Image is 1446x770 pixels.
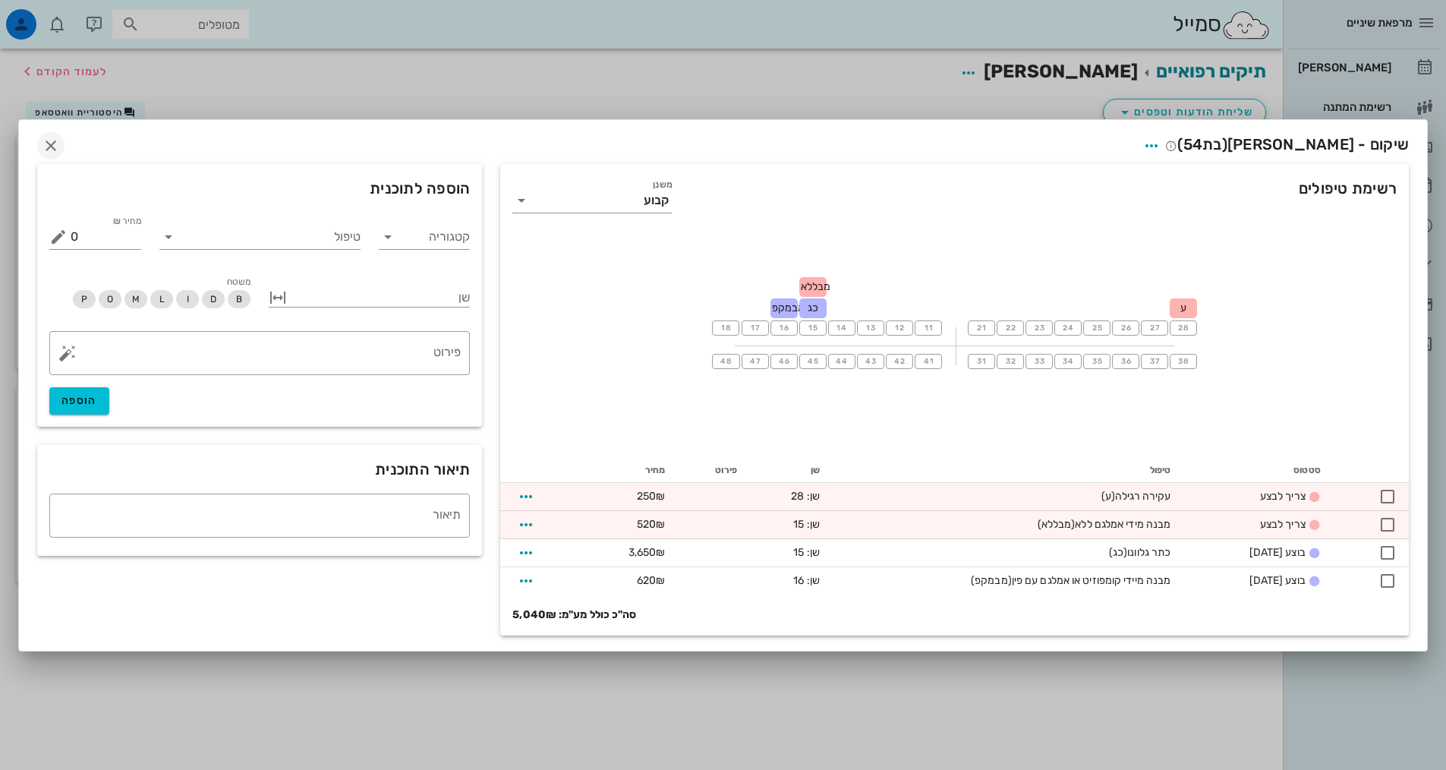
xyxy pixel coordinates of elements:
button: הוספה [49,387,109,415]
button: 34 [1054,354,1082,369]
button: 23 [1025,320,1053,336]
div: כתר גלוונו [844,544,1170,560]
span: 18 [720,323,732,333]
th: מחיר [581,459,677,483]
span: 12 [893,323,906,333]
div: שן: 15 [761,544,820,560]
span: (מבללא) [1038,518,1076,531]
div: שן: 15 [761,516,820,532]
div: מבמקפ [770,298,798,318]
span: 43 [865,357,877,366]
span: 46 [778,357,790,366]
button: 25 [1083,320,1110,336]
button: 32 [997,354,1024,369]
span: (ע) [1101,490,1115,503]
button: 41 [915,354,942,369]
span: 21 [975,323,988,333]
th: שן [749,459,832,483]
span: P [81,290,87,308]
div: הוספה לתוכנית [37,164,482,213]
span: 520₪ [637,518,665,531]
span: 23 [1033,323,1045,333]
span: (מבמקפ) [971,574,1012,587]
div: שן: 16 [761,573,820,589]
th: טיפול [832,459,1183,483]
span: ע [1180,301,1186,314]
span: O [107,290,113,308]
button: 37 [1141,354,1168,369]
div: מבללא [799,277,827,297]
button: 38 [1170,354,1197,369]
span: 16 [778,323,790,333]
span: I [187,290,189,308]
span: משטח [227,276,250,287]
span: 54 [1183,135,1203,153]
span: 31 [975,357,988,366]
button: 33 [1025,354,1053,369]
button: 21 [968,320,995,336]
strong: סה"כ כולל מע"מ: 5,040₪ [512,607,636,623]
label: משנן [654,179,673,191]
button: 26 [1112,320,1139,336]
button: 28 [1170,320,1197,336]
span: 47 [749,357,761,366]
span: 28 [1177,323,1189,333]
button: 15 [799,320,827,336]
button: 42 [886,354,913,369]
div: ע [1170,298,1197,318]
span: 620₪ [637,574,665,587]
span: (בת ) [1177,135,1227,153]
span: 17 [749,323,761,333]
th: פירוט [677,459,749,483]
button: מחיר ₪ appended action [49,228,68,246]
span: 41 [922,357,934,366]
div: עקירה רגילה [844,488,1170,504]
button: 36 [1112,354,1139,369]
span: M [132,290,140,308]
button: 44 [828,354,855,369]
button: 17 [742,320,769,336]
span: 24 [1062,323,1074,333]
div: שן: 28 [761,488,820,504]
span: הוספה [61,394,97,407]
span: בוצע [DATE] [1249,546,1306,559]
div: כג [799,298,827,318]
span: צריך לבצע [1260,490,1306,503]
span: 33 [1033,357,1045,366]
button: 45 [799,354,827,369]
span: 37 [1148,357,1161,366]
span: 42 [893,357,906,366]
button: 18 [712,320,739,336]
button: 35 [1083,354,1110,369]
button: 47 [742,354,769,369]
span: כג [808,301,818,314]
span: 13 [865,323,877,333]
span: 44 [836,357,849,366]
div: משנןקבוע [512,188,672,213]
button: 14 [828,320,855,336]
span: 34 [1062,357,1074,366]
span: 3,650₪ [628,546,666,559]
button: 27 [1141,320,1168,336]
span: 11 [922,323,934,333]
div: מבנה מידי אמלגם ללא [844,516,1170,532]
span: בוצע [DATE] [1249,574,1306,587]
button: 12 [886,320,913,336]
button: 48 [712,354,739,369]
button: 22 [997,320,1024,336]
button: 24 [1054,320,1082,336]
div: רשימת טיפולים [500,164,1409,231]
span: 45 [807,357,819,366]
button: 13 [857,320,884,336]
span: B [236,290,242,308]
span: 250₪ [637,490,665,503]
span: 15 [807,323,819,333]
span: (כג) [1109,546,1127,559]
button: 31 [968,354,995,369]
th: סטטוס [1183,459,1333,483]
span: שיקום - [PERSON_NAME] [1165,135,1409,153]
label: מחיר ₪ [112,216,141,227]
div: מבנה מיידי קומפוזיט או אמלגם עם פין [844,573,1170,589]
span: 35 [1091,357,1103,366]
span: 48 [720,357,732,366]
